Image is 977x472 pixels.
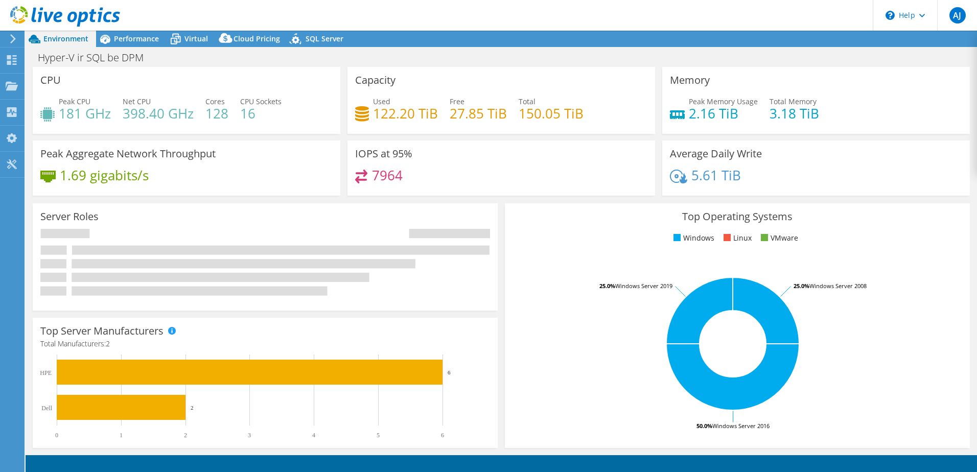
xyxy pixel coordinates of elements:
[312,432,315,439] text: 4
[191,405,194,411] text: 2
[40,75,61,86] h3: CPU
[615,282,672,290] tspan: Windows Server 2019
[184,432,187,439] text: 2
[40,369,52,376] text: HPE
[240,97,282,106] span: CPU Sockets
[670,75,710,86] h3: Memory
[40,338,490,349] h4: Total Manufacturers:
[248,432,251,439] text: 3
[372,170,403,181] h4: 7964
[205,108,228,119] h4: 128
[377,432,380,439] text: 5
[123,108,194,119] h4: 398.40 GHz
[55,432,58,439] text: 0
[448,369,451,375] text: 6
[712,422,770,430] tspan: Windows Server 2016
[355,148,412,159] h3: IOPS at 95%
[689,97,758,106] span: Peak Memory Usage
[599,282,615,290] tspan: 25.0%
[306,34,343,43] span: SQL Server
[123,97,151,106] span: Net CPU
[40,325,164,337] h3: Top Server Manufacturers
[770,108,819,119] h4: 3.18 TiB
[670,148,762,159] h3: Average Daily Write
[721,232,752,244] li: Linux
[184,34,208,43] span: Virtual
[758,232,798,244] li: VMware
[59,108,111,119] h4: 181 GHz
[513,211,962,222] h3: Top Operating Systems
[689,108,758,119] h4: 2.16 TiB
[809,282,867,290] tspan: Windows Server 2008
[33,52,159,63] h1: Hyper-V ir SQL be DPM
[441,432,444,439] text: 6
[240,108,282,119] h4: 16
[120,432,123,439] text: 1
[106,339,110,348] span: 2
[205,97,225,106] span: Cores
[40,148,216,159] h3: Peak Aggregate Network Throughput
[671,232,714,244] li: Windows
[886,11,895,20] svg: \n
[373,108,438,119] h4: 122.20 TiB
[794,282,809,290] tspan: 25.0%
[43,34,88,43] span: Environment
[59,97,90,106] span: Peak CPU
[373,97,390,106] span: Used
[234,34,280,43] span: Cloud Pricing
[949,7,966,23] span: AJ
[450,108,507,119] h4: 27.85 TiB
[40,211,99,222] h3: Server Roles
[519,108,584,119] h4: 150.05 TiB
[691,170,741,181] h4: 5.61 TiB
[770,97,817,106] span: Total Memory
[450,97,464,106] span: Free
[519,97,536,106] span: Total
[696,422,712,430] tspan: 50.0%
[60,170,149,181] h4: 1.69 gigabits/s
[114,34,159,43] span: Performance
[41,405,52,412] text: Dell
[355,75,396,86] h3: Capacity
